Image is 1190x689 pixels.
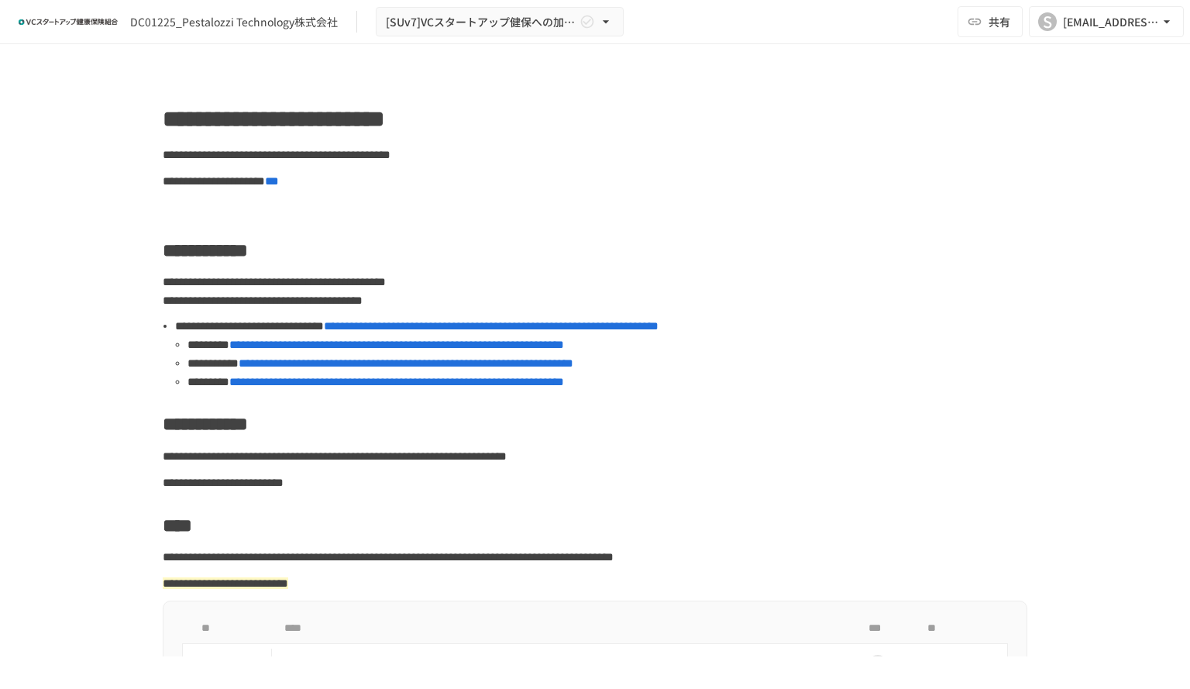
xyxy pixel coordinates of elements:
button: 共有 [958,6,1023,37]
div: S [1038,12,1057,31]
button: status [195,649,226,680]
div: [EMAIL_ADDRESS][DOMAIN_NAME] [1063,12,1159,32]
span: [SUv7]VCスタートアップ健保への加入申請手続き [386,12,576,32]
button: S[EMAIL_ADDRESS][DOMAIN_NAME] [1029,6,1184,37]
span: 共有 [989,13,1010,30]
img: ZDfHsVrhrXUoWEWGWYf8C4Fv4dEjYTEDCNvmL73B7ox [19,9,118,34]
button: [SUv7]VCスタートアップ健保への加入申請手続き [376,7,624,37]
div: DC01225_Pestalozzi Technology株式会社 [130,14,338,30]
